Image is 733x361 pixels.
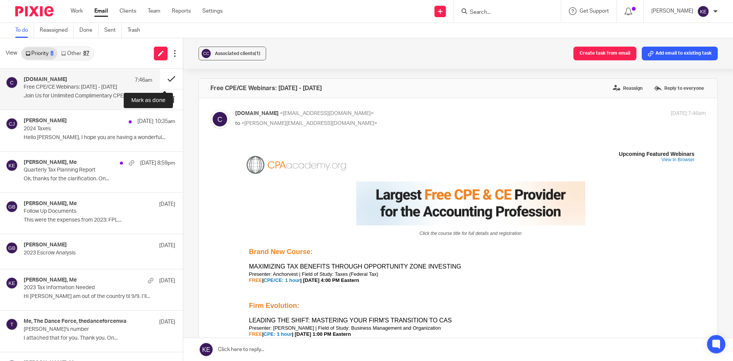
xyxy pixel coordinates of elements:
[22,47,57,60] a: Priority8
[210,110,229,129] img: svg%3E
[121,262,350,301] img: Additional Upcoming Webinars
[384,7,459,13] span: Upcoming Featured Webinars
[119,7,136,15] a: Clients
[580,8,609,14] span: Get Support
[170,333,366,339] a: IRS PRESENTING: CIRCULAR 230 & PRACTICING BEFORE THE IRS
[24,217,175,223] p: This were the expenses from 2023: FPL...
[235,111,279,116] span: [DOMAIN_NAME]
[24,76,67,83] h4: [DOMAIN_NAME]
[24,335,175,342] p: I attached that for you. Thank you. On...
[14,119,226,126] a: MAXIMIZING TAX BENEFITS THROUGH OPPORTUNITY ZONE INVESTING
[200,48,212,59] img: svg%3E
[159,242,175,249] p: [DATE]
[241,121,377,126] span: <[PERSON_NAME][EMAIL_ADDRESS][DOMAIN_NAME]>
[83,51,89,56] div: 87
[71,7,83,15] a: Work
[255,51,260,56] span: (1)
[24,285,145,291] p: 2023 Tax Information Needed
[24,208,145,215] p: Follow Up Documents
[202,7,223,15] a: Settings
[24,118,67,124] h4: [PERSON_NAME]
[15,6,53,16] img: Pixie
[24,176,175,182] p: Ok, thanks for the clarification. On...
[24,126,145,132] p: 2024 Taxes
[40,23,74,38] a: Reassigned
[14,241,119,247] b: | | [DATE] 11:00 AM Eastern
[11,12,111,30] img: CPAacademy.org
[573,47,636,60] button: Create task from email
[137,118,175,125] p: [DATE] 10:35am
[6,318,18,330] img: svg%3E
[15,23,34,38] a: To do
[24,242,67,248] h4: [PERSON_NAME]
[170,342,366,350] td: Ethics (Regulatory)
[135,76,152,84] p: 7:46am
[651,7,693,15] p: [PERSON_NAME]
[79,23,98,38] a: Done
[24,93,152,99] p: Join Us for Unlimited Complimentary CPE/CE...
[14,181,216,193] td: Presenter: [PERSON_NAME] | Field of Study: Business Management and Organization
[642,47,718,60] button: Add email to existing task
[6,201,18,213] img: svg%3E
[104,23,122,38] a: Sent
[14,104,77,115] td: Brand New Course:
[14,127,226,139] td: Presenter: Anchorvest | Field of Study: Taxes (Federal Tax)
[215,51,260,56] span: Associated clients
[611,83,644,94] label: Reassign
[14,227,308,234] a: THE FUTURE OF FEDERAL TAX ENFORCEMENT IN THE SECOND [PERSON_NAME] ADMINISTRATION
[121,37,350,81] img: Fresh CPE Opportunities, Delivered To Your Inbox From CPAacademy.org
[170,342,204,348] b: Field of Study:
[28,241,57,247] span: CPE: 1 hour
[159,277,175,285] p: [DATE]
[14,187,116,193] b: | | [DATE] 1:00 PM Eastern
[24,293,175,300] p: Hi [PERSON_NAME] am out of the country til 9/9. I’ll...
[24,134,175,141] p: Hello [PERSON_NAME], I hope you are having a wonderful...
[235,121,240,126] span: to
[128,23,146,38] a: Trash
[140,159,175,167] p: [DATE] 8:59pm
[28,133,65,139] span: CPE/CE: 1 hour
[148,7,160,15] a: Team
[94,7,108,15] a: Email
[14,235,308,247] td: Presenter: Fox Rothschild LLP | Field of Study: Taxes
[14,241,27,247] span: FREE
[24,326,145,333] p: [PERSON_NAME]'s number
[24,277,77,283] h4: [PERSON_NAME], Me
[14,133,124,139] b: | | [DATE] 4:00 PM Eastern
[426,13,459,18] a: View In Browser
[6,49,17,57] span: View
[6,159,18,172] img: svg%3E
[6,118,18,130] img: svg%3E
[14,173,216,180] a: LEADING THE SHIFT: MASTERING YOUR FIRM'S TRANSITION TO CAS
[57,47,93,60] a: Other87
[671,110,706,118] p: [DATE] 7:46am
[6,277,18,289] img: svg%3E
[6,242,18,254] img: svg%3E
[199,47,266,60] button: Associated clients(1)
[28,187,57,193] span: CPE: 1 hour
[159,201,175,208] p: [DATE]
[697,5,709,18] img: svg%3E
[6,76,18,89] img: svg%3E
[170,350,203,356] b: Presented By:
[172,7,191,15] a: Reports
[24,201,77,207] h4: [PERSON_NAME], Me
[159,318,175,326] p: [DATE]
[24,167,145,173] p: Quarterly Tax Planning Report
[24,159,77,166] h4: [PERSON_NAME], Me
[14,187,27,193] span: FREE
[652,83,706,94] label: Reply to everyone
[50,51,53,56] div: 8
[14,212,63,223] td: Federal Focus:
[469,9,538,16] input: Search
[24,84,127,91] p: Free CPE/CE Webinars: [DATE] - [DATE]
[24,318,126,325] h4: Me, The Dance Force, thedanceforcenwa
[14,87,457,92] p: Click the course title for full details and registration
[14,158,64,169] td: Firm Evolution:
[210,84,322,92] h4: Free CPE/CE Webinars: [DATE] - [DATE]
[280,111,374,116] span: <[EMAIL_ADDRESS][DOMAIN_NAME]>
[24,250,145,256] p: 2023 Escrow Analysis
[14,308,457,313] p: Click the course title for full details and registration
[14,133,27,139] span: FREE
